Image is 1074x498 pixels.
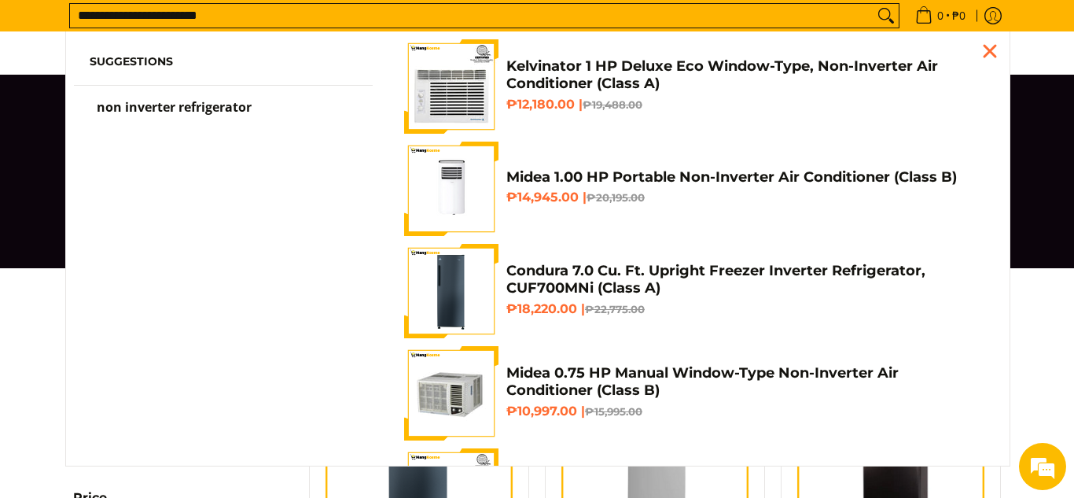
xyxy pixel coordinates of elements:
[506,97,986,113] h6: ₱12,180.00 |
[950,10,968,21] span: ₱0
[404,346,986,441] a: midea-.75hp-manual-window-type-non-inverter-aircon-full-view-mang-kosme Midea 0.75 HP Manual Wind...
[506,168,986,186] h4: Midea 1.00 HP Portable Non-Inverter Air Conditioner (Class B)
[583,98,642,111] del: ₱19,488.00
[404,244,986,338] a: Condura 7.0 Cu. Ft. Upright Freezer Inverter Refrigerator, CUF700MNi (Class A) Condura 7.0 Cu. Ft...
[506,364,986,400] h4: Midea 0.75 HP Manual Window-Type Non-Inverter Air Conditioner (Class B)
[874,4,899,28] button: Search
[404,39,986,134] a: Kelvinator 1 HP Deluxe Eco Window-Type, Non-Inverter Air Conditioner (Class A) Kelvinator 1 HP De...
[90,55,357,69] h6: Suggestions
[935,10,946,21] span: 0
[404,142,498,236] img: Midea 1.00 HP Portable Non-Inverter Air Conditioner (Class B)
[506,57,986,93] h4: Kelvinator 1 HP Deluxe Eco Window-Type, Non-Inverter Air Conditioner (Class A)
[506,301,986,317] h6: ₱18,220.00 |
[587,191,645,204] del: ₱20,195.00
[910,7,970,24] span: •
[404,346,498,441] img: midea-.75hp-manual-window-type-non-inverter-aircon-full-view-mang-kosme
[506,190,986,205] h6: ₱14,945.00 |
[506,262,986,297] h4: Condura 7.0 Cu. Ft. Upright Freezer Inverter Refrigerator, CUF700MNi (Class A)
[404,142,986,236] a: Midea 1.00 HP Portable Non-Inverter Air Conditioner (Class B) Midea 1.00 HP Portable Non-Inverter...
[506,404,986,419] h6: ₱10,997.00 |
[404,244,498,338] img: Condura 7.0 Cu. Ft. Upright Freezer Inverter Refrigerator, CUF700MNi (Class A)
[585,303,645,315] del: ₱22,775.00
[90,101,357,129] a: non inverter refrigerator
[404,39,498,134] img: Kelvinator 1 HP Deluxe Eco Window-Type, Non-Inverter Air Conditioner (Class A)
[978,39,1002,63] div: Close pop up
[97,98,252,116] span: non inverter refrigerator
[97,101,252,129] p: non inverter refrigerator
[585,405,642,418] del: ₱15,995.00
